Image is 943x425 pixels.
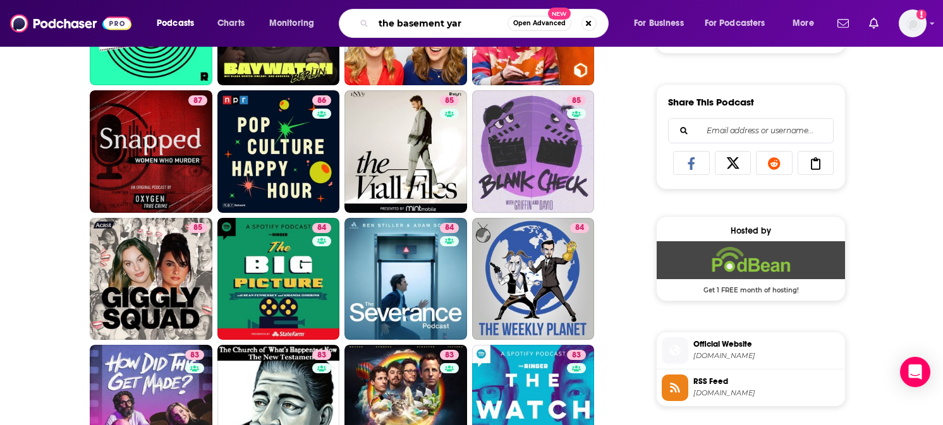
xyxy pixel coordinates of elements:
span: Podcasts [157,15,194,32]
a: Copy Link [798,151,834,175]
span: 85 [445,95,454,107]
a: Show notifications dropdown [832,13,854,34]
a: Share on X/Twitter [715,151,751,175]
a: 84 [217,218,340,340]
a: 84 [344,218,467,340]
a: Podbean Deal: Get 1 FREE month of hosting! [657,241,845,293]
h3: Share This Podcast [668,96,754,108]
a: 85 [344,90,467,213]
button: Show profile menu [899,9,927,37]
input: Email address or username... [679,119,823,143]
span: 84 [317,222,326,234]
span: For Podcasters [705,15,765,32]
a: 87 [90,90,212,213]
span: Charts [217,15,245,32]
button: open menu [260,13,331,33]
span: Get 1 FREE month of hosting! [657,279,845,294]
a: Official Website[DOMAIN_NAME] [662,337,840,364]
span: 87 [193,95,202,107]
a: 85 [90,218,212,340]
a: 84 [472,218,595,340]
span: 84 [445,222,454,234]
button: open menu [697,13,784,33]
img: User Profile [899,9,927,37]
span: 83 [190,349,199,362]
span: 83 [572,349,581,362]
a: 84 [570,223,589,233]
div: Open Intercom Messenger [900,357,930,387]
a: RSS Feed[DOMAIN_NAME] [662,374,840,401]
span: jujugreen11.podbean.com [693,351,840,361]
span: Logged in as ocharlson [899,9,927,37]
a: 85 [472,90,595,213]
img: Podbean Deal: Get 1 FREE month of hosting! [657,241,845,279]
a: 84 [440,223,459,233]
a: 86 [217,90,340,213]
span: New [548,8,571,20]
a: 84 [312,223,331,233]
input: Search podcasts, credits, & more... [374,13,508,33]
svg: Add a profile image [916,9,927,20]
div: Search podcasts, credits, & more... [351,9,621,38]
a: 85 [188,223,207,233]
button: open menu [784,13,830,33]
span: 85 [572,95,581,107]
span: 85 [193,222,202,234]
span: Official Website [693,338,840,350]
span: 83 [445,349,454,362]
span: omnycontent.com [693,388,840,398]
a: 83 [440,350,459,360]
a: 83 [567,350,586,360]
span: 84 [575,222,584,234]
a: 83 [312,350,331,360]
span: For Business [634,15,684,32]
a: Charts [209,13,252,33]
a: 87 [188,95,207,105]
button: open menu [148,13,210,33]
button: Open AdvancedNew [508,16,571,31]
a: 86 [312,95,331,105]
a: 83 [185,350,204,360]
span: Open Advanced [513,20,566,27]
img: Podchaser - Follow, Share and Rate Podcasts [10,11,131,35]
a: 85 [567,95,586,105]
span: RSS Feed [693,376,840,387]
a: Show notifications dropdown [864,13,884,34]
div: Hosted by [657,225,845,236]
a: 85 [440,95,459,105]
span: Monitoring [269,15,314,32]
a: Share on Reddit [756,151,793,175]
a: Share on Facebook [673,151,710,175]
span: 83 [317,349,326,362]
span: 86 [317,95,326,107]
button: open menu [625,13,700,33]
span: More [793,15,814,32]
div: Search followers [668,118,834,143]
